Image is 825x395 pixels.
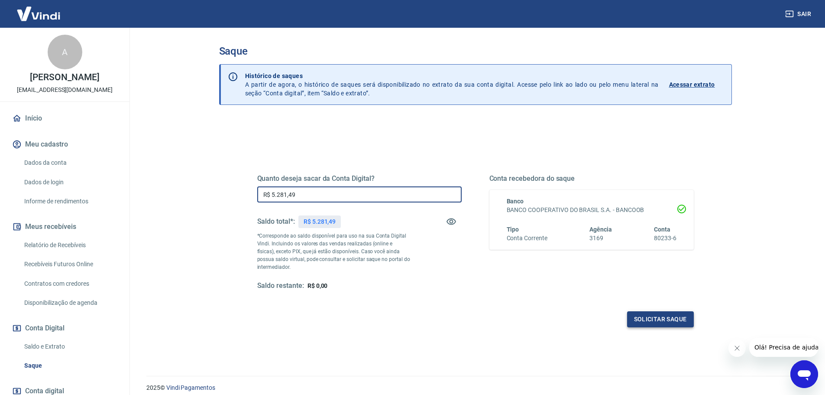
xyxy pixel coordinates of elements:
a: Saldo e Extrato [21,338,119,356]
a: Dados de login [21,173,119,191]
a: Contratos com credores [21,275,119,293]
span: Conta [654,226,670,233]
button: Meu cadastro [10,135,119,154]
span: Banco [507,198,524,205]
span: Tipo [507,226,519,233]
a: Relatório de Recebíveis [21,236,119,254]
span: R$ 0,00 [307,282,328,289]
a: Acessar extrato [669,72,725,98]
p: [EMAIL_ADDRESS][DOMAIN_NAME] [17,85,113,95]
p: R$ 5.281,49 [304,217,336,226]
p: 2025 © [146,383,804,392]
h6: BANCO COOPERATIVO DO BRASIL S.A. - BANCOOB [507,206,676,215]
button: Conta Digital [10,319,119,338]
button: Meus recebíveis [10,217,119,236]
h5: Saldo total*: [257,217,295,226]
a: Informe de rendimentos [21,193,119,210]
h5: Saldo restante: [257,281,304,291]
a: Início [10,109,119,128]
a: Vindi Pagamentos [166,384,215,391]
p: Acessar extrato [669,80,715,89]
h3: Saque [219,45,732,57]
h6: Conta Corrente [507,234,547,243]
span: Olá! Precisa de ajuda? [5,6,73,13]
p: Histórico de saques [245,72,659,80]
p: [PERSON_NAME] [30,73,99,82]
p: *Corresponde ao saldo disponível para uso na sua Conta Digital Vindi. Incluindo os valores das ve... [257,232,411,271]
a: Recebíveis Futuros Online [21,255,119,273]
div: A [48,35,82,69]
iframe: Mensagem da empresa [749,338,818,357]
h5: Conta recebedora do saque [489,174,694,183]
h6: 80233-6 [654,234,676,243]
p: A partir de agora, o histórico de saques será disponibilizado no extrato da sua conta digital. Ac... [245,72,659,98]
button: Sair [783,6,815,22]
a: Saque [21,357,119,375]
img: Vindi [10,0,67,27]
button: Solicitar saque [627,311,694,327]
span: Agência [589,226,612,233]
a: Disponibilização de agenda [21,294,119,312]
iframe: Botão para abrir a janela de mensagens [790,360,818,388]
a: Dados da conta [21,154,119,172]
iframe: Fechar mensagem [728,340,746,357]
h6: 3169 [589,234,612,243]
h5: Quanto deseja sacar da Conta Digital? [257,174,462,183]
